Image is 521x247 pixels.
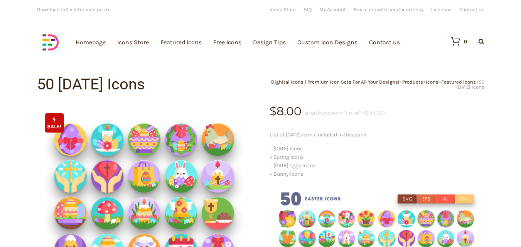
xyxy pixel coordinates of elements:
h1: 50 [DATE] Icons [37,77,261,92]
div: 0 [464,39,467,44]
span: Sale! [45,113,64,133]
a: Icons [426,79,438,85]
bdi: 8.00 [270,104,302,118]
a: My Account [319,7,346,12]
a: FAQ [303,7,312,12]
div: > > > > [261,79,484,89]
a: Buy icons with cryptocurrency [354,7,423,12]
a: Products [402,79,423,85]
span: 50 [DATE] Icons [456,79,484,90]
a: Dighital Icons | Premium Icon Sets For All Your Designs! [271,79,400,85]
a: Licenses [431,7,452,12]
bdi: 10.00 [365,109,385,117]
span: $ [365,109,369,117]
a: Contact us [459,7,484,12]
del: aria-hidden="true"> [305,110,385,116]
span: Download full vector icon packs [37,7,111,12]
a: Icons Store [270,7,296,12]
a: Featured Icons [441,79,476,85]
span: $ [270,104,277,118]
a: 0 [443,37,467,46]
